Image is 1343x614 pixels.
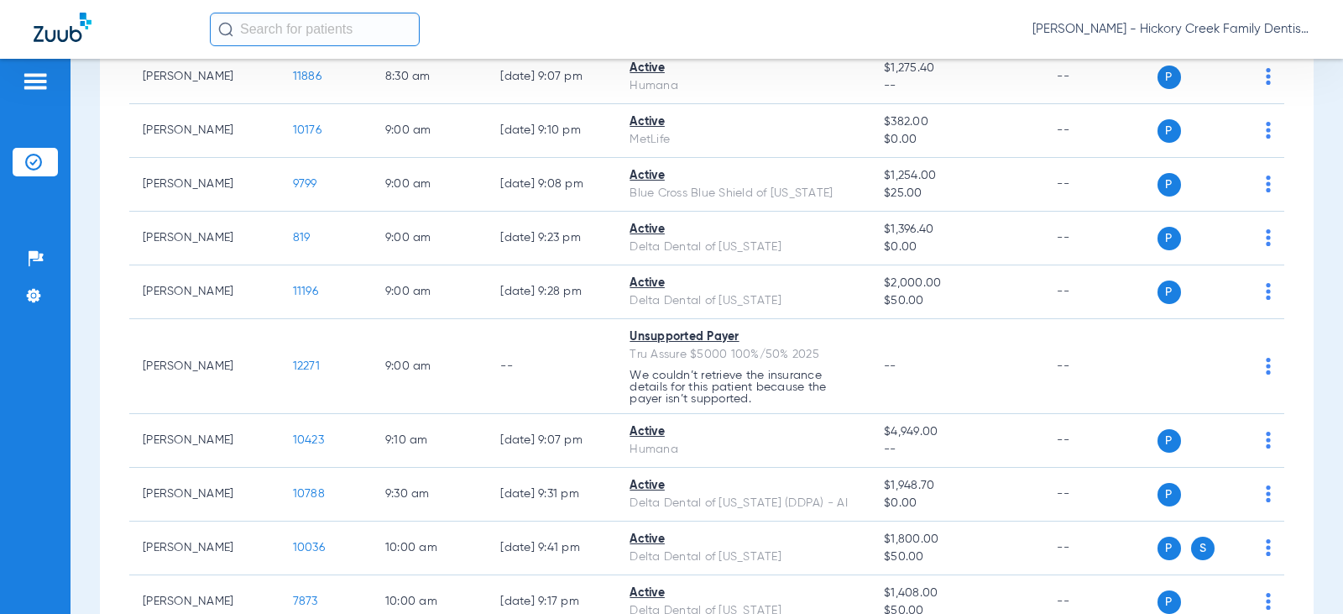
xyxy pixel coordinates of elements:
td: 9:00 AM [372,319,488,414]
div: Delta Dental of [US_STATE] [630,239,857,256]
span: 10788 [293,488,325,500]
td: -- [1043,319,1157,414]
td: -- [1043,50,1157,104]
td: 9:00 AM [372,212,488,265]
td: [DATE] 9:41 PM [487,522,616,575]
td: [DATE] 9:23 PM [487,212,616,265]
span: $50.00 [884,292,1030,310]
div: Humana [630,77,857,95]
td: [DATE] 9:07 PM [487,414,616,468]
div: Active [630,60,857,77]
div: Tru Assure $5000 100%/50% 2025 [630,346,857,364]
td: [PERSON_NAME] [129,414,280,468]
td: 10:00 AM [372,522,488,575]
td: -- [1043,414,1157,468]
span: 10176 [293,124,321,136]
span: -- [884,360,896,372]
td: -- [1043,468,1157,522]
span: P [1157,281,1181,304]
td: -- [1043,104,1157,158]
div: Active [630,113,857,131]
span: $0.00 [884,239,1030,256]
td: [PERSON_NAME] [129,468,280,522]
span: $1,254.00 [884,167,1030,185]
span: $1,800.00 [884,531,1030,548]
td: [PERSON_NAME] [129,158,280,212]
span: $1,948.70 [884,477,1030,495]
div: Active [630,275,857,292]
td: [PERSON_NAME] [129,265,280,319]
span: P [1157,227,1181,250]
span: 9799 [293,178,317,190]
td: -- [1043,212,1157,265]
span: P [1157,429,1181,453]
div: Delta Dental of [US_STATE] (DDPA) - AI [630,495,857,512]
div: Active [630,531,857,548]
td: [DATE] 9:31 PM [487,468,616,522]
div: Active [630,167,857,185]
span: 10423 [293,434,324,446]
td: [PERSON_NAME] [129,319,280,414]
span: P [1157,483,1181,506]
td: 8:30 AM [372,50,488,104]
img: group-dot-blue.svg [1266,283,1271,300]
div: Humana [630,441,857,459]
span: [PERSON_NAME] - Hickory Creek Family Dentistry [1032,21,1309,38]
span: $382.00 [884,113,1030,131]
td: -- [1043,522,1157,575]
div: Active [630,477,857,495]
img: group-dot-blue.svg [1266,432,1271,449]
span: 11886 [293,71,321,82]
td: 9:00 AM [372,265,488,319]
div: Active [630,585,857,602]
img: hamburger-icon [22,71,49,92]
span: $25.00 [884,185,1030,202]
img: group-dot-blue.svg [1266,485,1271,502]
img: group-dot-blue.svg [1266,358,1271,375]
span: S [1191,537,1215,560]
img: Search Icon [218,22,233,37]
div: Delta Dental of [US_STATE] [630,548,857,566]
span: P [1157,66,1181,89]
div: Active [630,423,857,441]
td: 9:00 AM [372,158,488,212]
td: [PERSON_NAME] [129,212,280,265]
td: 9:00 AM [372,104,488,158]
span: $50.00 [884,548,1030,566]
td: [DATE] 9:07 PM [487,50,616,104]
td: -- [1043,158,1157,212]
span: $1,408.00 [884,585,1030,602]
img: group-dot-blue.svg [1266,68,1271,85]
td: 9:30 AM [372,468,488,522]
td: [PERSON_NAME] [129,104,280,158]
span: P [1157,537,1181,560]
td: 9:10 AM [372,414,488,468]
span: 819 [293,232,311,244]
span: 11196 [293,286,318,297]
td: [DATE] 9:10 PM [487,104,616,158]
img: group-dot-blue.svg [1266,539,1271,556]
img: group-dot-blue.svg [1266,593,1271,610]
span: $4,949.00 [884,423,1030,441]
span: 12271 [293,360,320,372]
span: -- [884,441,1030,459]
span: 7873 [293,596,318,607]
span: P [1157,119,1181,143]
span: $2,000.00 [884,275,1030,292]
td: -- [487,319,616,414]
td: [PERSON_NAME] [129,50,280,104]
td: [PERSON_NAME] [129,522,280,575]
span: -- [884,77,1030,95]
span: $1,396.40 [884,221,1030,239]
img: group-dot-blue.svg [1266,176,1271,192]
img: group-dot-blue.svg [1266,122,1271,139]
img: group-dot-blue.svg [1266,229,1271,246]
div: Unsupported Payer [630,328,857,346]
td: [DATE] 9:08 PM [487,158,616,212]
span: 10036 [293,542,325,554]
p: We couldn’t retrieve the insurance details for this patient because the payer isn’t supported. [630,370,857,405]
input: Search for patients [210,13,420,46]
span: $1,275.40 [884,60,1030,77]
div: Active [630,221,857,239]
td: -- [1043,265,1157,319]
